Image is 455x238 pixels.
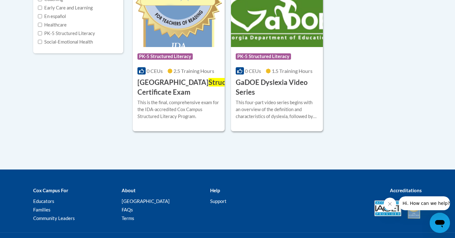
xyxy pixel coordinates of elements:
input: Checkbox for Options [38,23,42,27]
a: Community Leaders [33,215,75,221]
span: Structured [209,78,243,86]
span: 0 CEUs [147,68,163,74]
b: Cox Campus For [33,187,68,193]
label: Healthcare [38,21,67,28]
span: 0 CEUs [245,68,261,74]
span: PK-5 Structured Literacy [236,53,291,60]
input: Checkbox for Options [38,31,42,35]
span: 1.5 Training Hours [272,68,312,74]
label: PK-5 Structured Literacy [38,30,95,37]
label: Early Care and Learning [38,4,93,11]
b: Help [210,187,220,193]
a: FAQs [122,207,133,212]
iframe: Close message [384,198,396,210]
iframe: Message from company [399,196,450,210]
label: En español [38,13,66,20]
input: Checkbox for Options [38,6,42,10]
span: 2.5 Training Hours [173,68,214,74]
span: PK-5 Structured Literacy [137,53,193,60]
div: This is the final, comprehensive exam for the IDA-accredited Cox Campus Structured Literacy Program. [137,99,220,120]
a: Families [33,207,51,212]
h3: [GEOGRAPHIC_DATA] Literacy Certificate Exam [137,78,269,97]
label: Social-Emotional Health [38,39,93,45]
b: About [122,187,136,193]
div: This four-part video series begins with an overview of the definition and characteristics of dysl... [236,99,318,120]
iframe: Button to launch messaging window [430,213,450,233]
input: Checkbox for Options [38,14,42,18]
a: [GEOGRAPHIC_DATA] [122,198,170,204]
a: Terms [122,215,134,221]
h3: GaDOE Dyslexia Video Series [236,78,318,97]
input: Checkbox for Options [38,40,42,44]
img: Accredited IACET® Provider [374,200,401,216]
a: Educators [33,198,54,204]
a: Support [210,198,227,204]
b: Accreditations [390,187,422,193]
